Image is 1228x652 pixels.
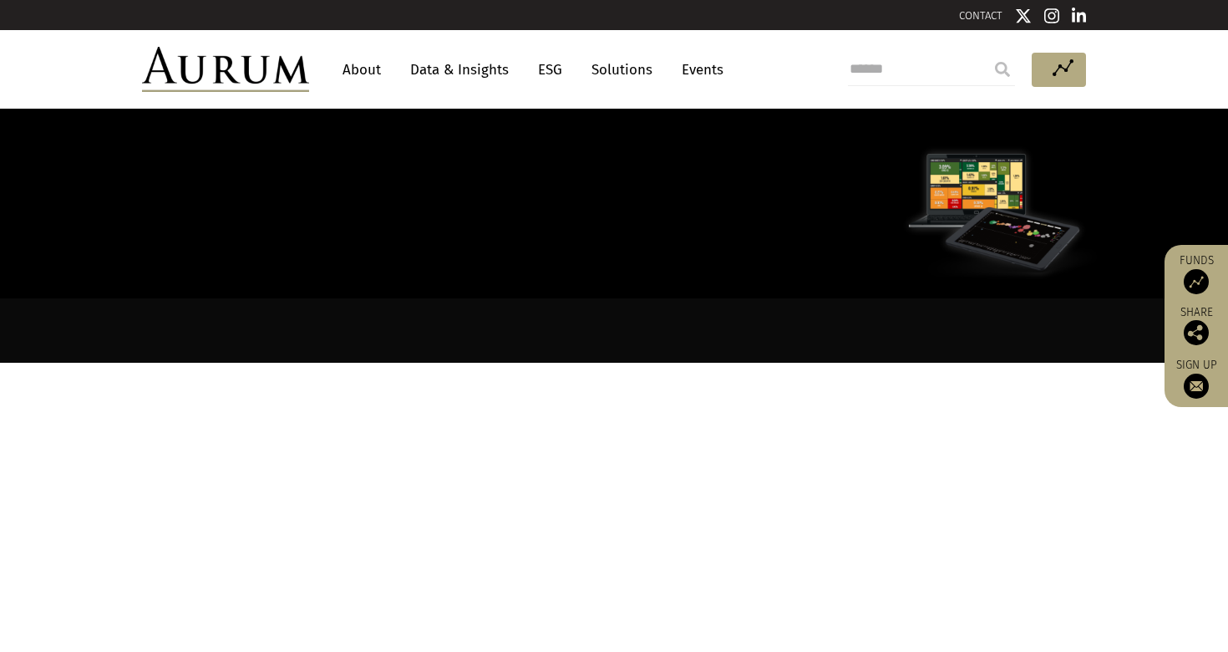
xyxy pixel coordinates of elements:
[583,54,661,85] a: Solutions
[1184,374,1209,399] img: Sign up to our newsletter
[530,54,571,85] a: ESG
[1173,253,1220,294] a: Funds
[986,53,1019,86] input: Submit
[402,54,517,85] a: Data & Insights
[1015,8,1032,24] img: Twitter icon
[1173,358,1220,399] a: Sign up
[1044,8,1059,24] img: Instagram icon
[1072,8,1087,24] img: Linkedin icon
[1184,269,1209,294] img: Access Funds
[959,9,1002,22] a: CONTACT
[334,54,389,85] a: About
[1173,307,1220,345] div: Share
[673,54,723,85] a: Events
[142,47,309,92] img: Aurum
[1184,320,1209,345] img: Share this post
